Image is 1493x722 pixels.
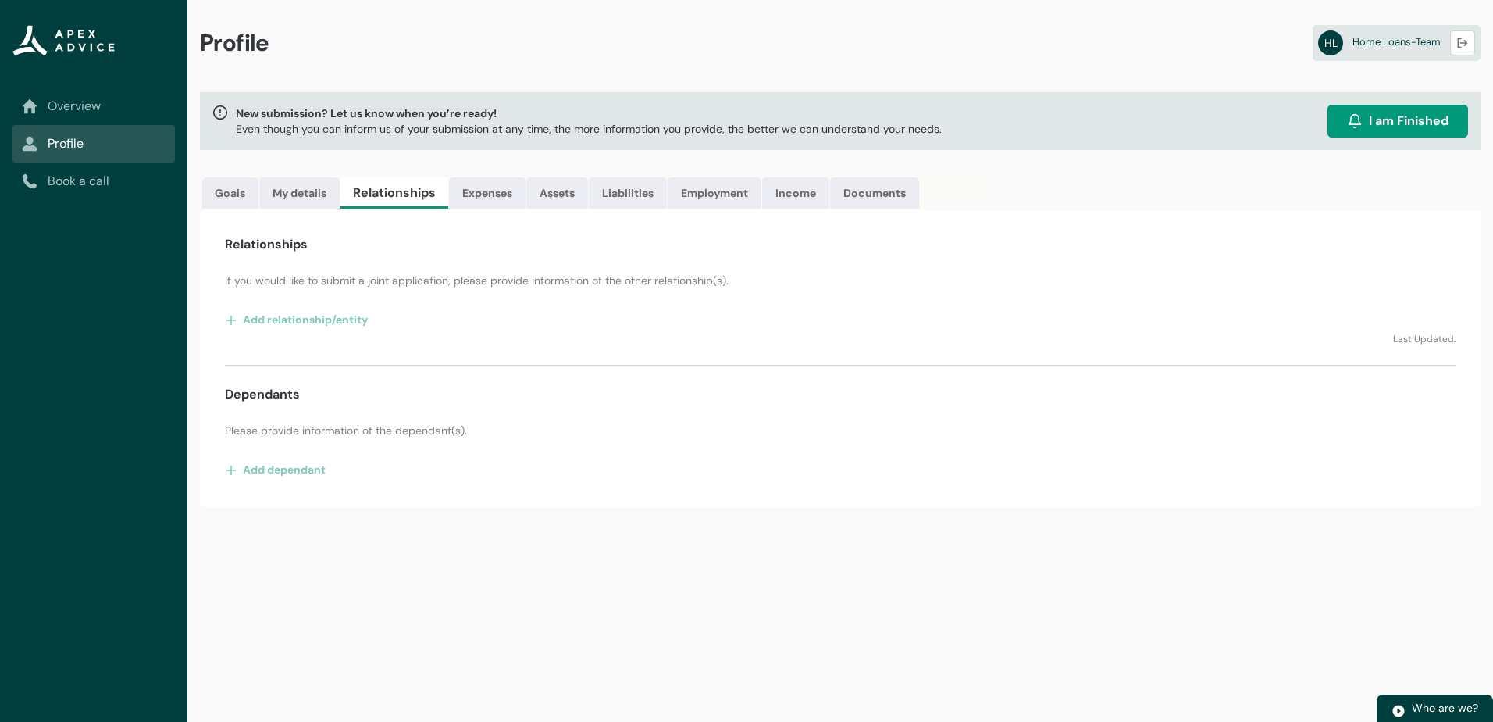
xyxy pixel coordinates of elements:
[668,177,761,209] a: Employment
[526,177,588,209] a: Assets
[225,235,308,254] h4: Relationships
[236,121,942,137] p: Even though you can inform us of your submission at any time, the more information you provide, t...
[1450,30,1475,55] button: Logout
[1393,333,1456,345] lightning-formatted-text: Last Updated:
[202,177,258,209] a: Goals
[1352,35,1441,48] span: Home Loans-Team
[830,177,919,209] a: Documents
[1318,30,1343,55] abbr: HL
[12,88,175,200] nav: Sub page
[449,177,526,209] a: Expenses
[1313,25,1481,61] a: HLHome Loans-Team
[1412,701,1478,715] span: Who are we?
[225,385,300,404] h4: Dependants
[22,134,166,153] a: Profile
[340,177,448,209] a: Relationships
[225,273,1456,288] p: If you would like to submit a joint application, please provide information of the other relation...
[1347,113,1363,129] img: alarm.svg
[589,177,667,209] a: Liabilities
[1369,112,1448,130] span: I am Finished
[762,177,829,209] a: Income
[225,307,369,332] button: Add relationship/entity
[225,457,326,482] button: Add dependant
[1327,105,1468,138] button: I am Finished
[259,177,340,209] a: My details
[200,28,269,58] span: Profile
[22,172,166,191] a: Book a call
[236,105,942,121] span: New submission? Let us know when you’re ready!
[12,25,115,56] img: Apex Advice Group
[225,423,1456,438] p: Please provide information of the dependant(s).
[1391,704,1406,718] img: play.svg
[22,97,166,116] a: Overview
